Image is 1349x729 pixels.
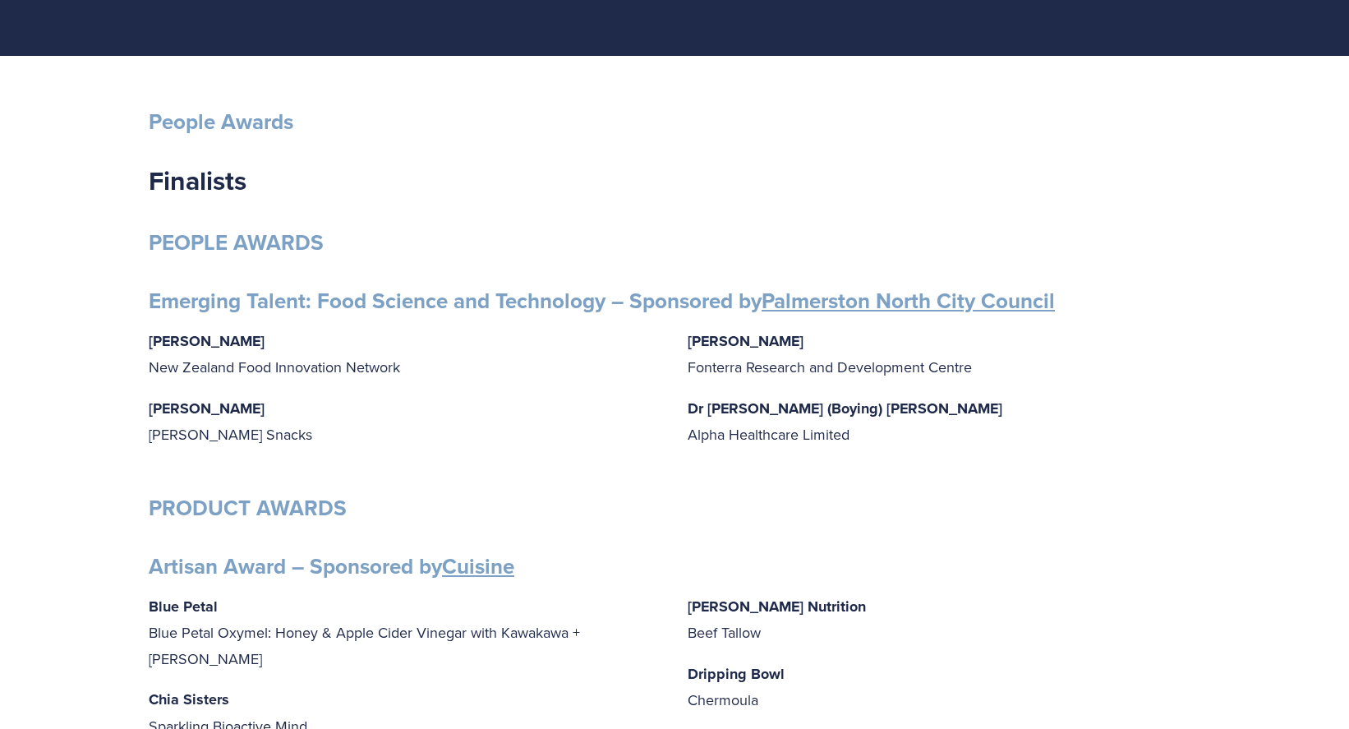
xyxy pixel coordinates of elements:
[688,395,1200,448] p: Alpha Healthcare Limited
[149,227,324,258] strong: PEOPLE AWARDS
[762,285,1055,316] a: Palmerston North City Council
[149,285,1055,316] strong: Emerging Talent: Food Science and Technology – Sponsored by
[688,328,1200,381] p: Fonterra Research and Development Centre
[149,161,246,200] strong: Finalists
[688,398,1002,419] strong: Dr [PERSON_NAME] (Boying) [PERSON_NAME]
[149,492,347,524] strong: PRODUCT AWARDS
[149,330,265,352] strong: [PERSON_NAME]
[149,596,218,617] strong: Blue Petal
[149,395,661,448] p: [PERSON_NAME] Snacks
[688,663,785,685] strong: Dripping Bowl
[688,593,1200,646] p: Beef Tallow
[149,108,1200,136] h3: People Awards
[688,596,866,617] strong: [PERSON_NAME] Nutrition
[688,330,803,352] strong: [PERSON_NAME]
[688,661,1200,713] p: Chermoula
[149,593,661,672] p: Blue Petal Oxymel: Honey & Apple Cider Vinegar with Kawakawa + [PERSON_NAME]
[149,328,661,381] p: New Zealand Food Innovation Network
[149,398,265,419] strong: [PERSON_NAME]
[442,551,514,582] a: Cuisine
[149,689,229,710] strong: Chia Sisters
[149,551,514,582] strong: Artisan Award – Sponsored by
